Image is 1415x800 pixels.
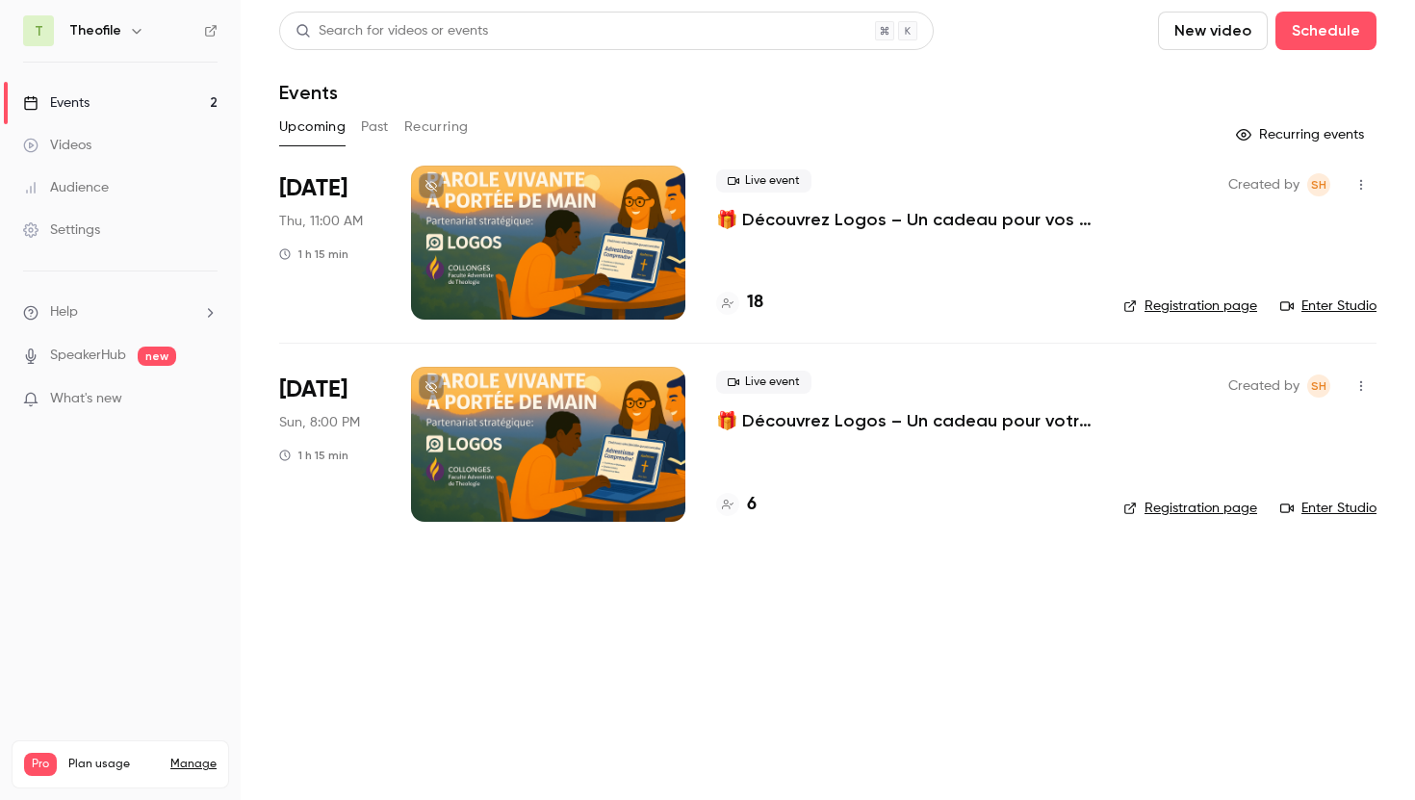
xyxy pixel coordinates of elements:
[138,347,176,366] span: new
[279,112,346,142] button: Upcoming
[279,212,363,231] span: Thu, 11:00 AM
[279,246,348,262] div: 1 h 15 min
[716,371,811,394] span: Live event
[1280,297,1376,316] a: Enter Studio
[50,389,122,409] span: What's new
[1123,499,1257,518] a: Registration page
[1158,12,1268,50] button: New video
[23,93,90,113] div: Events
[747,492,757,518] h4: 6
[1228,374,1299,398] span: Created by
[35,21,43,41] span: T
[404,112,469,142] button: Recurring
[279,367,380,521] div: Sep 14 Sun, 8:00 PM (Europe/Paris)
[279,448,348,463] div: 1 h 15 min
[24,753,57,776] span: Pro
[23,178,109,197] div: Audience
[279,374,347,405] span: [DATE]
[68,757,159,772] span: Plan usage
[716,208,1093,231] a: 🎁 Découvrez Logos – Un cadeau pour vos études de théologie
[69,21,121,40] h6: Theofile
[1280,499,1376,518] a: Enter Studio
[1307,173,1330,196] span: Stéphane HAMELIN
[1311,374,1326,398] span: SH
[194,391,218,408] iframe: Noticeable Trigger
[23,220,100,240] div: Settings
[279,81,338,104] h1: Events
[23,136,91,155] div: Videos
[361,112,389,142] button: Past
[1307,374,1330,398] span: Stéphane HAMELIN
[279,413,360,432] span: Sun, 8:00 PM
[1275,12,1376,50] button: Schedule
[716,409,1093,432] a: 🎁 Découvrez Logos – Un cadeau pour votre ministère
[279,166,380,320] div: Sep 11 Thu, 11:00 AM (Europe/Paris)
[23,302,218,323] li: help-dropdown-opener
[279,173,347,204] span: [DATE]
[1311,173,1326,196] span: SH
[747,290,763,316] h4: 18
[1123,297,1257,316] a: Registration page
[50,346,126,366] a: SpeakerHub
[716,492,757,518] a: 6
[716,290,763,316] a: 18
[716,169,811,193] span: Live event
[1228,173,1299,196] span: Created by
[50,302,78,323] span: Help
[296,21,488,41] div: Search for videos or events
[170,757,217,772] a: Manage
[1227,119,1376,150] button: Recurring events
